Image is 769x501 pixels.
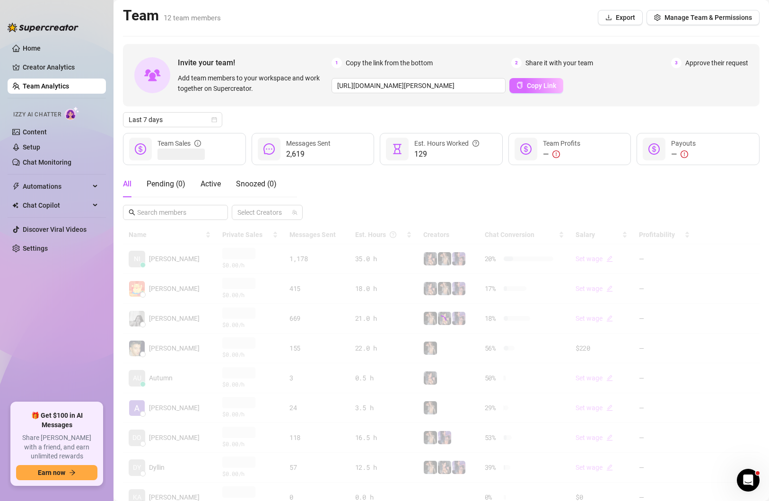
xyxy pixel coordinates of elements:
img: AI Chatter [65,106,79,120]
span: Team Profits [543,140,580,147]
span: arrow-right [69,469,76,476]
span: Last 7 days [129,113,217,127]
span: thunderbolt [12,183,20,190]
a: Creator Analytics [23,60,98,75]
img: logo-BBDzfeDw.svg [8,23,79,32]
span: 2,619 [286,149,331,160]
span: Copy the link from the bottom [346,58,433,68]
span: dollar-circle [135,143,146,155]
span: setting [654,14,661,21]
a: Discover Viral Videos [23,226,87,233]
img: Chat Copilot [12,202,18,209]
a: Settings [23,245,48,252]
a: Setup [23,143,40,151]
div: Est. Hours Worked [414,138,479,149]
span: Add team members to your workspace and work together on Supercreator. [178,73,328,94]
span: Messages Sent [286,140,331,147]
span: 2 [511,58,522,68]
div: — [543,149,580,160]
input: Search members [137,207,215,218]
span: 1 [332,58,342,68]
span: Active [201,179,221,188]
h2: Team [123,7,221,25]
div: All [123,178,131,190]
span: dollar-circle [520,143,532,155]
span: Invite your team! [178,57,332,69]
button: Manage Team & Permissions [647,10,760,25]
span: Copy Link [527,82,556,89]
span: Approve their request [685,58,748,68]
div: — [671,149,696,160]
button: Copy Link [509,78,563,93]
span: download [605,14,612,21]
span: exclamation-circle [552,150,560,158]
a: Home [23,44,41,52]
span: calendar [211,117,217,123]
span: team [292,210,297,215]
span: search [129,209,135,216]
a: Team Analytics [23,82,69,90]
span: dollar-circle [648,143,660,155]
iframe: Intercom live chat [737,469,760,492]
button: Earn nowarrow-right [16,465,97,480]
a: Content [23,128,47,136]
span: Snoozed ( 0 ) [236,179,277,188]
span: 3 [671,58,682,68]
span: Automations [23,179,90,194]
div: Pending ( 0 ) [147,178,185,190]
a: Chat Monitoring [23,158,71,166]
span: Earn now [38,469,65,476]
button: Export [598,10,643,25]
span: 12 team members [164,14,221,22]
span: 129 [414,149,479,160]
span: info-circle [194,138,201,149]
span: Chat Copilot [23,198,90,213]
span: Payouts [671,140,696,147]
span: question-circle [472,138,479,149]
span: Manage Team & Permissions [664,14,752,21]
span: Share it with your team [525,58,593,68]
span: Export [616,14,635,21]
span: 🎁 Get $100 in AI Messages [16,411,97,430]
span: exclamation-circle [681,150,688,158]
div: Team Sales [157,138,201,149]
span: loading [435,314,447,326]
span: message [263,143,275,155]
span: Share [PERSON_NAME] with a friend, and earn unlimited rewards [16,433,97,461]
span: hourglass [392,143,403,155]
span: copy [516,82,523,88]
span: Izzy AI Chatter [13,110,61,119]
